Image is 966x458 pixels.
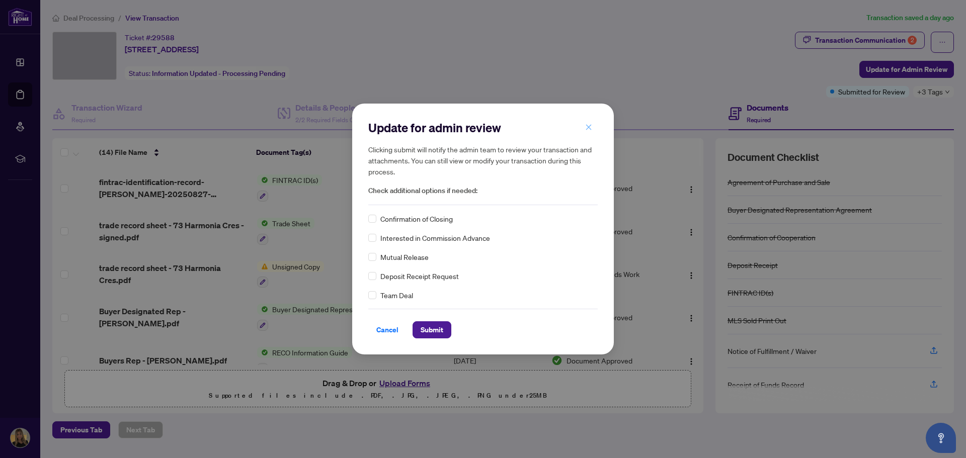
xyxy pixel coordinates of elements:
h2: Update for admin review [368,120,598,136]
span: close [585,124,592,131]
span: Interested in Commission Advance [380,232,490,243]
span: Submit [421,322,443,338]
span: Mutual Release [380,251,429,262]
span: Team Deal [380,290,413,301]
span: Check additional options if needed: [368,185,598,197]
span: Deposit Receipt Request [380,270,459,282]
span: Confirmation of Closing [380,213,453,224]
h5: Clicking submit will notify the admin team to review your transaction and attachments. You can st... [368,144,598,177]
button: Open asap [926,423,956,453]
button: Cancel [368,321,407,338]
span: Cancel [376,322,398,338]
button: Submit [413,321,451,338]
